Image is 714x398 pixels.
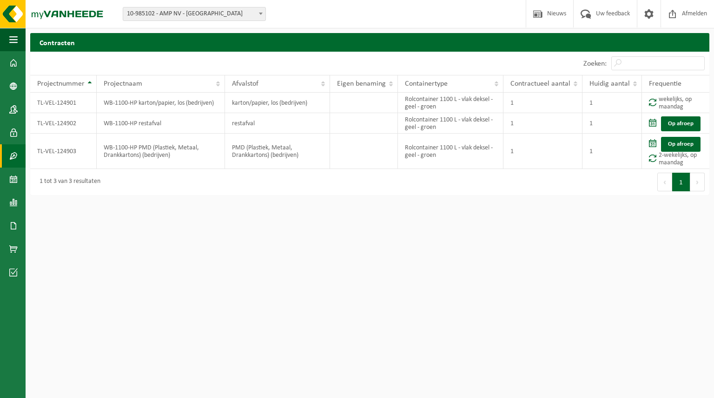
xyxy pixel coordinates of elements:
[661,116,701,131] a: Op afroep
[104,80,142,88] span: Projectnaam
[232,80,258,88] span: Afvalstof
[503,113,582,134] td: 1
[30,33,709,51] h2: Contracten
[503,134,582,169] td: 1
[123,7,265,20] span: 10-985102 - AMP NV - ROESELARE
[398,113,503,134] td: Rolcontainer 1100 L - vlak deksel - geel - groen
[589,80,630,88] span: Huidig aantal
[642,134,709,169] td: 2-wekelijks, op maandag
[661,137,701,152] a: Op afroep
[583,60,607,67] label: Zoeken:
[690,173,705,191] button: Next
[582,93,642,113] td: 1
[123,7,266,21] span: 10-985102 - AMP NV - ROESELARE
[97,134,225,169] td: WB-1100-HP PMD (Plastiek, Metaal, Drankkartons) (bedrijven)
[225,113,330,134] td: restafval
[97,113,225,134] td: WB-1100-HP restafval
[30,113,97,134] td: TL-VEL-124902
[337,80,386,88] span: Eigen benaming
[37,80,85,88] span: Projectnummer
[503,93,582,113] td: 1
[398,134,503,169] td: Rolcontainer 1100 L - vlak deksel - geel - groen
[582,113,642,134] td: 1
[35,174,100,190] div: 1 tot 3 van 3 resultaten
[510,80,570,88] span: Contractueel aantal
[642,93,709,113] td: wekelijks, op maandag
[672,173,690,191] button: 1
[657,173,672,191] button: Previous
[398,93,503,113] td: Rolcontainer 1100 L - vlak deksel - geel - groen
[30,134,97,169] td: TL-VEL-124903
[30,93,97,113] td: TL-VEL-124901
[97,93,225,113] td: WB-1100-HP karton/papier, los (bedrijven)
[582,134,642,169] td: 1
[225,134,330,169] td: PMD (Plastiek, Metaal, Drankkartons) (bedrijven)
[649,80,681,88] span: Frequentie
[225,93,330,113] td: karton/papier, los (bedrijven)
[405,80,448,88] span: Containertype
